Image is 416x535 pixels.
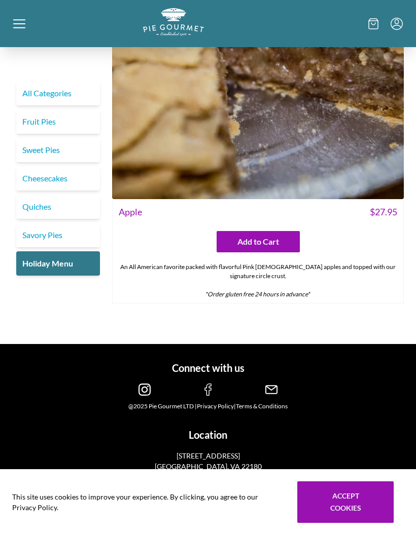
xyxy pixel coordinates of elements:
[370,205,397,219] span: $ 27.95
[265,388,278,397] a: email
[16,138,100,162] a: Sweet Pies
[16,81,100,105] a: All Categories
[205,290,310,298] em: *Order gluten free 24 hours in advance*
[17,360,399,375] h1: Connect with us
[143,28,204,37] a: Logo
[119,205,142,219] span: Apple
[16,195,100,219] a: Quiches
[202,388,214,397] a: facebook
[217,231,300,252] button: Add to Cart
[17,427,399,442] h1: Location
[16,109,100,134] a: Fruit Pies
[16,223,100,247] a: Savory Pies
[113,258,403,303] div: An All American favorite packed with flavorful Pink [DEMOGRAPHIC_DATA] apples and topped with our...
[113,450,303,472] a: [STREET_ADDRESS][GEOGRAPHIC_DATA], VA 22180
[202,384,214,396] img: facebook
[113,461,303,472] p: [GEOGRAPHIC_DATA], VA 22180
[237,236,279,248] span: Add to Cart
[297,481,394,523] button: Accept cookies
[265,384,278,396] img: email
[391,18,403,30] button: Menu
[12,491,283,513] span: This site uses cookies to improve your experience. By clicking, you agree to our Privacy Policy.
[138,384,151,396] img: instagram
[138,388,151,397] a: instagram
[16,166,100,190] a: Cheesecakes
[16,251,100,276] a: Holiday Menu
[197,402,234,410] a: Privacy Policy
[17,402,399,411] div: @2025 Pie Gourmet LTD | |
[236,402,288,410] a: Terms & Conditions
[143,8,204,36] img: logo
[113,450,303,461] p: [STREET_ADDRESS]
